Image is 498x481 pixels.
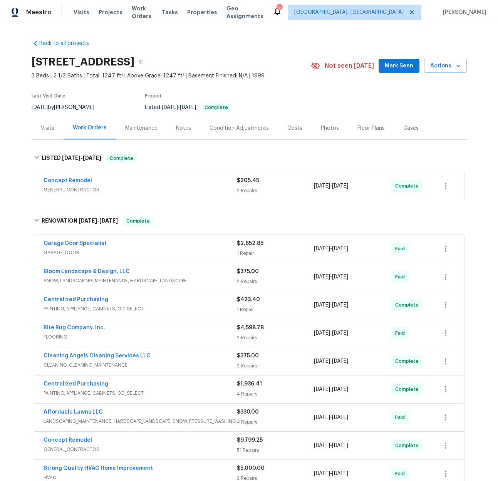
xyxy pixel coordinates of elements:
[162,105,196,110] span: -
[145,105,232,110] span: Listed
[32,146,467,171] div: LISTED [DATE]-[DATE]Complete
[314,387,330,392] span: [DATE]
[41,124,54,132] div: Visits
[314,330,330,336] span: [DATE]
[237,362,314,370] div: 2 Repairs
[26,8,52,16] span: Maestro
[357,124,385,132] div: Floor Plans
[314,415,330,420] span: [DATE]
[134,55,148,69] button: Copy Address
[32,94,65,98] span: Last Visit Date
[44,241,107,246] a: Garage Door Specialist
[314,443,330,448] span: [DATE]
[332,302,348,308] span: [DATE]
[132,5,153,20] span: Work Orders
[314,274,330,280] span: [DATE]
[44,417,237,425] span: LANDSCAPING_MAINTENANCE, HARDSCAPE_LANDSCAPE, SNOW, PRESSURE_WASHING
[99,218,118,223] span: [DATE]
[277,5,282,12] div: 2
[237,278,314,285] div: 2 Repairs
[210,124,269,132] div: Condition Adjustments
[44,466,153,471] a: Strong Quality HVAC Home Improvement
[237,187,314,194] div: 2 Repairs
[125,124,158,132] div: Maintenance
[145,94,162,98] span: Project
[237,250,314,257] div: 1 Repair
[237,297,260,302] span: $423.40
[294,8,404,16] span: [GEOGRAPHIC_DATA], [GEOGRAPHIC_DATA]
[237,437,263,443] span: $9,799.25
[395,442,422,449] span: Complete
[332,387,348,392] span: [DATE]
[314,246,330,251] span: [DATE]
[237,325,264,330] span: $4,598.78
[44,297,108,302] a: Centralized Purchasing
[332,471,348,476] span: [DATE]
[237,390,314,398] div: 4 Repairs
[226,5,263,20] span: Geo Assignments
[395,301,422,309] span: Complete
[162,10,178,15] span: Tasks
[32,105,48,110] span: [DATE]
[314,442,348,449] span: -
[44,325,105,330] a: Rite Rug Company, Inc.
[176,124,191,132] div: Notes
[385,61,413,71] span: Mark Seen
[440,8,486,16] span: [PERSON_NAME]
[321,124,339,132] div: Photos
[314,357,348,365] span: -
[44,305,237,313] span: PAINTING, APPLIANCE, CABINETS, OD_SELECT
[237,269,259,274] span: $375.00
[237,334,314,342] div: 2 Repairs
[332,443,348,448] span: [DATE]
[237,353,259,359] span: $375.00
[99,8,122,16] span: Projects
[395,329,408,337] span: Paid
[314,302,330,308] span: [DATE]
[314,329,348,337] span: -
[332,359,348,364] span: [DATE]
[332,330,348,336] span: [DATE]
[42,154,101,163] h6: LISTED
[395,245,408,253] span: Paid
[44,446,237,453] span: GENERAL_CONTRACTOR
[32,103,104,112] div: by [PERSON_NAME]
[314,359,330,364] span: [DATE]
[44,353,151,359] a: Cleaning Angels Cleaning Services LLC
[83,155,101,161] span: [DATE]
[44,381,108,387] a: Centralized Purchasing
[79,218,97,223] span: [DATE]
[314,182,348,190] span: -
[237,306,314,313] div: 1 Repair
[314,301,348,309] span: -
[314,273,348,281] span: -
[332,246,348,251] span: [DATE]
[395,182,422,190] span: Complete
[123,217,153,225] span: Complete
[44,186,237,194] span: GENERAL_CONTRACTOR
[332,415,348,420] span: [DATE]
[332,274,348,280] span: [DATE]
[44,333,237,341] span: FLOORING
[332,183,348,189] span: [DATE]
[44,249,237,256] span: GARAGE_DOOR
[44,361,237,369] span: CLEANING, CLEANING_MAINTENANCE
[237,241,263,246] span: $2,852.85
[395,385,422,393] span: Complete
[32,40,106,47] a: Back to all projects
[107,154,136,162] span: Complete
[162,105,178,110] span: [DATE]
[424,59,467,73] button: Actions
[237,446,314,454] div: 51 Repairs
[237,466,265,471] span: $5,000.00
[74,8,89,16] span: Visits
[314,385,348,393] span: -
[42,216,118,226] h6: RENOVATION
[44,389,237,397] span: PAINTING, APPLIANCE, CABINETS, OD_SELECT
[430,61,461,71] span: Actions
[314,183,330,189] span: [DATE]
[187,8,217,16] span: Properties
[314,414,348,421] span: -
[44,437,92,443] a: Concept Remodel
[44,277,237,285] span: SNOW, LANDSCAPING_MAINTENANCE, HARDSCAPE_LANDSCAPE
